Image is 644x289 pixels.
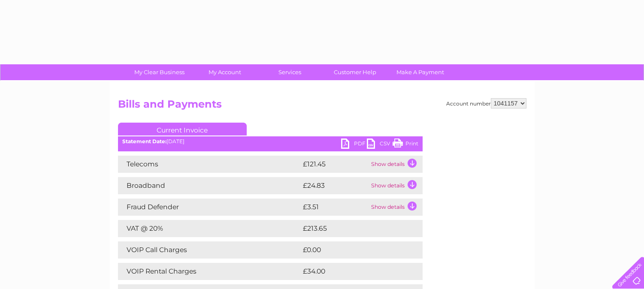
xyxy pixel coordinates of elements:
a: Services [254,64,325,80]
td: Broadband [118,177,301,194]
a: CSV [367,138,393,151]
td: VOIP Call Charges [118,241,301,259]
td: £213.65 [301,220,407,237]
td: Show details [369,156,423,173]
a: Current Invoice [118,123,247,135]
td: VAT @ 20% [118,220,301,237]
a: My Clear Business [124,64,195,80]
td: £121.45 [301,156,369,173]
td: Show details [369,199,423,216]
h2: Bills and Payments [118,98,526,114]
a: PDF [341,138,367,151]
a: Print [393,138,418,151]
a: My Account [189,64,260,80]
div: [DATE] [118,138,423,144]
td: VOIP Rental Charges [118,263,301,280]
td: £3.51 [301,199,369,216]
td: Show details [369,177,423,194]
a: Customer Help [320,64,390,80]
b: Statement Date: [122,138,166,144]
a: Make A Payment [385,64,456,80]
td: Telecoms [118,156,301,173]
td: £24.83 [301,177,369,194]
td: £0.00 [301,241,403,259]
div: Account number [446,98,526,108]
td: £34.00 [301,263,406,280]
td: Fraud Defender [118,199,301,216]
